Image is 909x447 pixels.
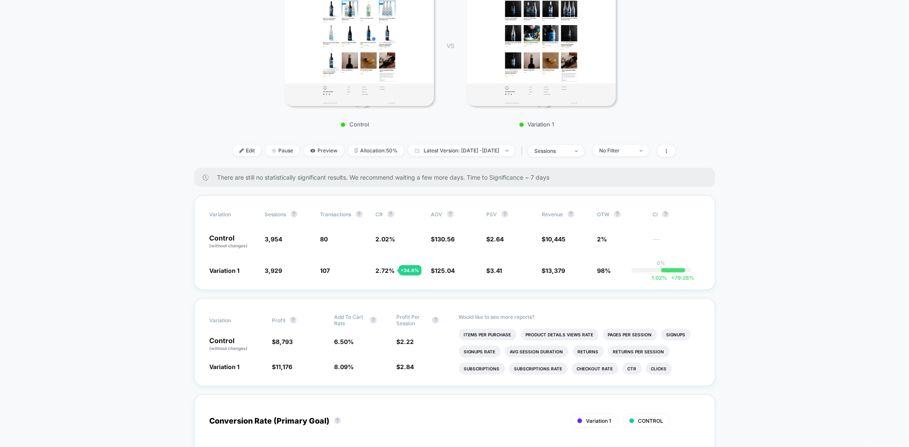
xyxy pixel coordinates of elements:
span: 11,176 [276,363,292,370]
img: end [640,150,643,152]
p: Would like to see more reports? [459,314,700,320]
span: Variation [210,314,257,327]
span: 3.41 [491,267,502,274]
span: 79.28 % [667,275,694,281]
p: Control [210,235,257,249]
li: Returns [573,346,604,358]
span: | [519,145,528,157]
li: Items Per Purchase [459,329,517,341]
div: + 34.6 % [399,265,421,275]
span: 130.56 [435,235,455,243]
span: Allocation: 50% [348,145,404,156]
span: Add To Cart Rate [334,314,366,327]
li: Signups Rate [459,346,501,358]
p: Control [210,337,263,352]
span: $ [487,235,504,243]
span: PSV [487,211,497,218]
span: 3,954 [265,235,283,243]
button: ? [334,417,341,424]
li: Product Details Views Rate [521,329,599,341]
span: $ [431,235,455,243]
li: Checkout Rate [572,363,618,375]
span: Profit Per Session [396,314,428,327]
p: Control [280,121,430,128]
span: + [671,275,675,281]
span: --- [653,237,700,249]
button: ? [370,317,377,324]
p: Variation 1 [462,121,612,128]
p: 0% [657,260,666,266]
span: Edit [233,145,261,156]
button: ? [662,211,669,218]
span: 2.72 % [376,267,395,274]
img: end [575,150,578,152]
img: calendar [415,149,419,153]
span: AOV [431,211,443,218]
span: 98% [597,267,611,274]
span: 2.02 % [376,235,395,243]
li: Clicks [646,363,672,375]
span: 13,379 [546,267,566,274]
span: 2.84 [400,363,414,370]
span: Transactions [320,211,352,218]
span: 2% [597,235,607,243]
span: There are still no statistically significant results. We recommend waiting a few more days . Time... [217,174,698,181]
img: end [272,149,276,153]
span: 3,929 [265,267,283,274]
button: ? [290,317,297,324]
li: Returns Per Session [608,346,669,358]
button: ? [291,211,297,218]
button: ? [356,211,363,218]
span: Revenue [542,211,563,218]
span: $ [542,267,566,274]
span: Variation 1 [210,363,240,370]
span: $ [272,363,292,370]
button: ? [614,211,621,218]
span: CONTROL [638,418,664,424]
span: Latest Version: [DATE] - [DATE] [408,145,515,156]
span: $ [396,338,414,345]
img: end [505,150,508,152]
span: CI [653,211,700,218]
span: 6.50 % [334,338,354,345]
span: Profit [272,317,286,324]
span: 107 [320,267,330,274]
span: 2.64 [491,235,504,243]
span: Sessions [265,211,286,218]
span: Preview [304,145,344,156]
span: Pause [265,145,300,156]
li: Subscriptions Rate [509,363,568,375]
li: Avg Session Duration [505,346,568,358]
span: 8.09 % [334,363,354,370]
span: Variation 1 [210,267,240,274]
li: Subscriptions [459,363,505,375]
img: rebalance [355,148,358,153]
span: $ [431,267,455,274]
span: 1.02 % [652,275,667,281]
span: 8,793 [276,338,293,345]
button: ? [447,211,454,218]
span: $ [396,363,414,370]
li: Signups [661,329,691,341]
img: edit [240,149,244,153]
span: 2.22 [400,338,414,345]
button: ? [568,211,574,218]
div: No Filter [599,147,633,154]
li: Ctr [623,363,642,375]
li: Pages Per Session [603,329,657,341]
button: ? [387,211,394,218]
span: Variation 1 [586,418,612,424]
span: $ [272,338,293,345]
p: | [661,266,662,272]
span: 80 [320,235,328,243]
span: $ [487,267,502,274]
span: (without changes) [210,346,248,351]
button: ? [502,211,508,218]
span: 10,445 [546,235,566,243]
span: CR [376,211,383,218]
span: $ [542,235,566,243]
button: ? [432,317,439,324]
span: VS [447,42,453,49]
span: (without changes) [210,243,248,248]
span: 125.04 [435,267,455,274]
